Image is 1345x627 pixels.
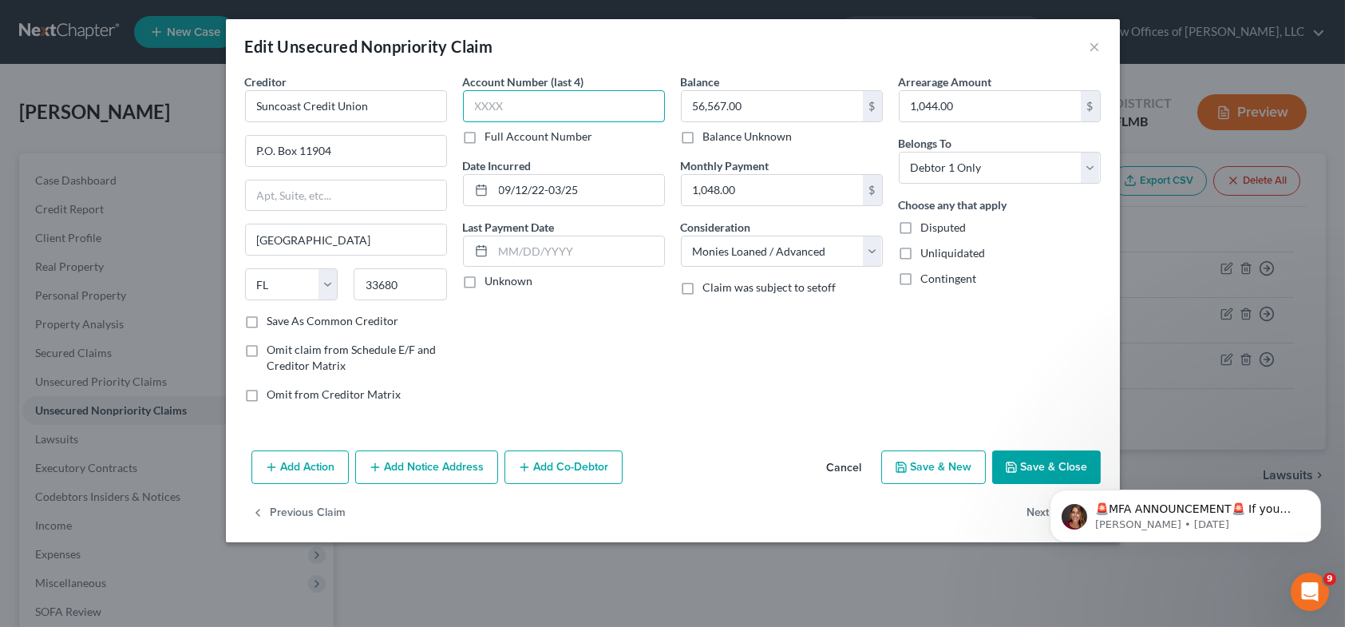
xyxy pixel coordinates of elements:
[245,75,287,89] span: Creditor
[485,273,533,289] label: Unknown
[1081,91,1100,121] div: $
[504,450,623,484] button: Add Co-Debtor
[493,175,664,205] input: MM/DD/YYYY
[899,196,1007,213] label: Choose any that apply
[463,157,532,174] label: Date Incurred
[485,129,593,145] label: Full Account Number
[992,450,1101,484] button: Save & Close
[355,450,498,484] button: Add Notice Address
[1026,456,1345,568] iframe: Intercom notifications message
[682,175,863,205] input: 0.00
[463,73,584,90] label: Account Number (last 4)
[267,343,437,372] span: Omit claim from Schedule E/F and Creditor Matrix
[493,236,664,267] input: MM/DD/YYYY
[246,181,446,211] input: Apt, Suite, etc...
[267,313,399,329] label: Save As Common Creditor
[251,497,346,530] button: Previous Claim
[921,272,977,285] span: Contingent
[681,157,769,174] label: Monthly Payment
[899,137,952,150] span: Belongs To
[246,224,446,255] input: Enter city...
[682,91,863,121] input: 0.00
[681,73,720,90] label: Balance
[267,387,402,401] span: Omit from Creditor Matrix
[1323,573,1336,585] span: 9
[863,175,882,205] div: $
[463,219,555,236] label: Last Payment Date
[814,452,875,484] button: Cancel
[921,220,967,234] span: Disputed
[463,90,665,122] input: XXXX
[703,129,793,145] label: Balance Unknown
[354,268,447,300] input: Enter zip...
[703,280,837,294] span: Claim was subject to setoff
[246,136,446,166] input: Enter address...
[1291,573,1329,611] iframe: Intercom live chat
[245,35,493,58] div: Edit Unsecured Nonpriority Claim
[863,91,882,121] div: $
[921,246,986,260] span: Unliquidated
[899,73,992,90] label: Arrearage Amount
[900,91,1081,121] input: 0.00
[251,450,349,484] button: Add Action
[881,450,986,484] button: Save & New
[1090,37,1101,56] button: ×
[245,90,447,122] input: Search creditor by name...
[681,219,751,236] label: Consideration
